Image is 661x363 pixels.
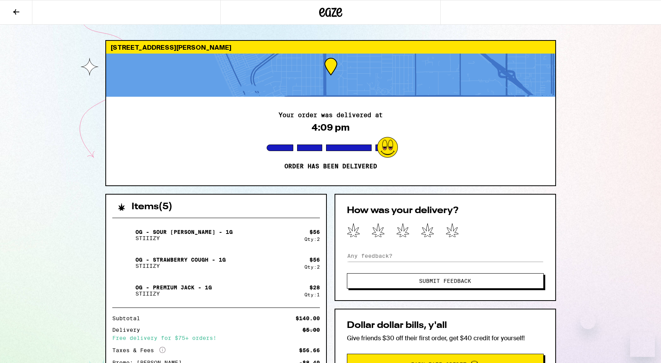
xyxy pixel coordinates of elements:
[112,335,320,341] div: Free delivery for $75+ orders!
[347,321,544,330] h2: Dollar dollar bills, y'all
[299,348,320,353] div: $56.66
[112,347,166,354] div: Taxes & Fees
[296,316,320,321] div: $140.00
[135,291,212,297] p: STIIIZY
[311,122,350,133] div: 4:09 pm
[112,316,145,321] div: Subtotal
[112,252,134,274] img: OG - Strawberry Cough - 1g
[347,250,544,262] input: Any feedback?
[106,41,555,54] div: [STREET_ADDRESS][PERSON_NAME]
[279,112,383,118] h2: Your order was delivered at
[304,292,320,297] div: Qty: 1
[135,229,233,235] p: OG - Sour [PERSON_NAME] - 1g
[112,224,134,246] img: OG - Sour Tangie - 1g
[284,163,377,170] p: Order has been delivered
[347,334,544,342] p: Give friends $30 off their first order, get $40 credit for yourself!
[135,263,226,269] p: STIIIZY
[630,332,655,357] iframe: Button to launch messaging window
[132,202,172,212] h2: Items ( 5 )
[112,280,134,301] img: OG - Premium Jack - 1g
[135,235,233,241] p: STIIIZY
[304,264,320,269] div: Qty: 2
[309,229,320,235] div: $ 56
[419,278,471,284] span: Submit Feedback
[135,284,212,291] p: OG - Premium Jack - 1g
[580,314,596,329] iframe: Close message
[309,257,320,263] div: $ 56
[309,284,320,291] div: $ 28
[347,273,544,289] button: Submit Feedback
[303,327,320,333] div: $5.00
[135,257,226,263] p: OG - Strawberry Cough - 1g
[304,237,320,242] div: Qty: 2
[347,206,544,215] h2: How was your delivery?
[112,327,145,333] div: Delivery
